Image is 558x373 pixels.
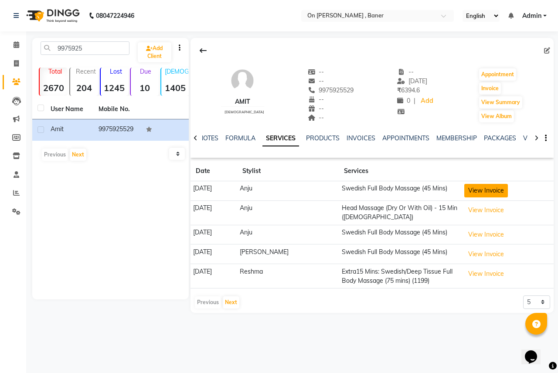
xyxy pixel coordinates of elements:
td: [DATE] [191,244,237,264]
td: Swedish Full Body Massage (45 Mins) [339,225,461,244]
a: NOTES [199,134,218,142]
span: -- [397,68,414,76]
td: [DATE] [191,225,237,244]
th: Date [191,161,237,181]
td: Anju [237,181,339,201]
a: INVOICES [347,134,375,142]
span: Admin [522,11,541,20]
a: FORMULA [225,134,255,142]
th: Services [339,161,461,181]
p: Total [43,68,68,75]
b: 08047224946 [96,3,134,28]
span: -- [308,77,324,85]
strong: 10 [131,82,159,93]
span: [DEMOGRAPHIC_DATA] [225,110,264,114]
td: 9975925529 [93,119,141,141]
strong: 204 [70,82,98,93]
img: avatar [229,68,255,94]
span: [DATE] [397,77,427,85]
a: Add Client [138,42,171,62]
img: logo [22,3,82,28]
p: Recent [74,68,98,75]
td: Anju [237,200,339,225]
a: VOUCHERS [523,134,558,142]
p: [DEMOGRAPHIC_DATA] [165,68,189,75]
span: 6394.6 [397,86,420,94]
span: ₹ [397,86,401,94]
button: Appointment [479,68,516,81]
td: Swedish Full Body Massage (45 Mins) [339,181,461,201]
div: Amit [221,97,264,106]
th: User Name [45,99,93,119]
span: -- [308,105,324,112]
a: MEMBERSHIP [436,134,477,142]
iframe: chat widget [521,338,549,364]
a: SERVICES [262,131,299,146]
span: 0 [397,97,410,105]
td: [DATE] [191,264,237,288]
td: [PERSON_NAME] [237,244,339,264]
td: Reshma [237,264,339,288]
span: Amit [51,125,64,133]
td: Swedish Full Body Massage (45 Mins) [339,244,461,264]
a: PACKAGES [484,134,516,142]
button: Next [223,296,239,309]
button: Next [70,149,86,161]
td: Extra15 Mins: Swedish/Deep Tissue Full Body Massage (75 mins) (1199) [339,264,461,288]
a: PRODUCTS [306,134,340,142]
button: View Invoice [464,267,508,281]
strong: 1245 [101,82,129,93]
td: [DATE] [191,181,237,201]
button: View Album [479,110,514,122]
td: Head Massage (Dry Or With Oil) - 15 Min ([DEMOGRAPHIC_DATA]) [339,200,461,225]
button: View Invoice [464,248,508,261]
input: Search by Name/Mobile/Email/Code [41,41,129,55]
a: Add [419,95,434,107]
div: Back to Client [194,42,212,59]
button: View Summary [479,96,522,109]
td: [DATE] [191,200,237,225]
a: APPOINTMENTS [382,134,429,142]
span: -- [308,95,324,103]
span: -- [308,68,324,76]
th: Mobile No. [93,99,141,119]
strong: 2670 [40,82,68,93]
th: Stylist [237,161,339,181]
button: Invoice [479,82,501,95]
button: View Invoice [464,203,508,217]
span: -- [308,114,324,122]
strong: 1405 [161,82,189,93]
button: View Invoice [464,228,508,241]
td: Anju [237,225,339,244]
span: | [414,96,415,105]
button: View Invoice [464,184,508,197]
p: Due [133,68,159,75]
span: 9975925529 [308,86,354,94]
p: Lost [104,68,129,75]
